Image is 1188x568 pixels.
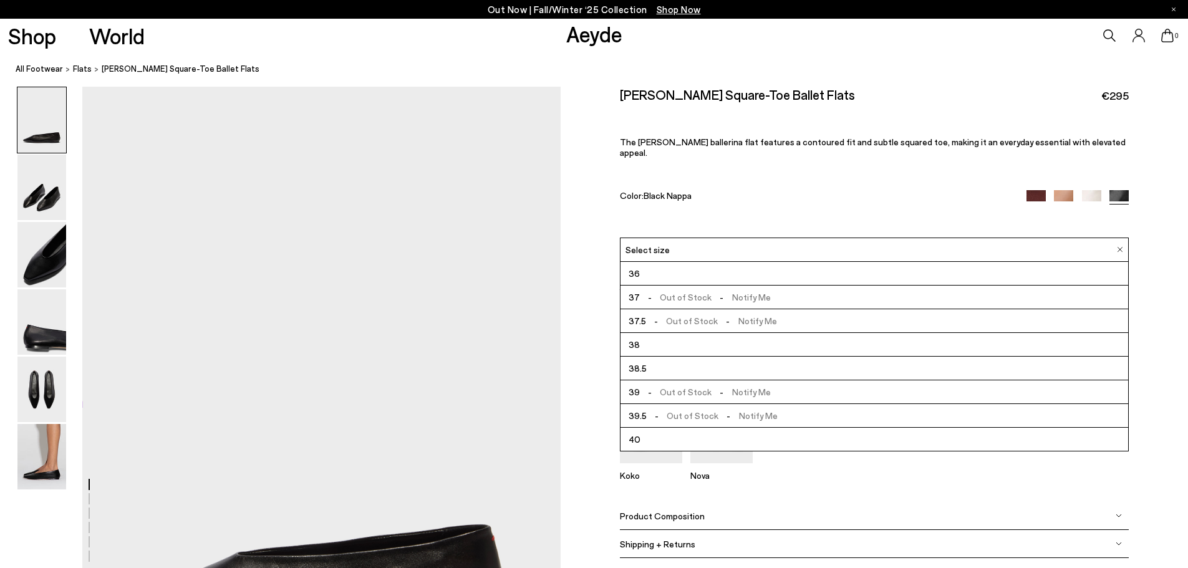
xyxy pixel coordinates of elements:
[640,387,660,397] span: -
[646,313,777,329] span: Out of Stock Notify Me
[620,455,682,481] a: Koko Regal Heel Boots Koko
[17,357,66,422] img: Betty Square-Toe Ballet Flats - Image 5
[629,337,640,352] span: 38
[620,137,1126,158] span: The [PERSON_NAME] ballerina flat features a contoured fit and subtle squared toe, making it an ev...
[1116,513,1122,519] img: svg%3E
[17,424,66,489] img: Betty Square-Toe Ballet Flats - Image 6
[17,222,66,287] img: Betty Square-Toe Ballet Flats - Image 3
[629,384,640,400] span: 39
[718,315,738,326] span: -
[1161,29,1174,42] a: 0
[629,360,647,376] span: 38.5
[620,470,682,481] p: Koko
[712,292,732,302] span: -
[629,431,640,447] span: 40
[629,289,640,305] span: 37
[620,190,1010,205] div: Color:
[690,455,753,481] a: Nova Regal Pumps Nova
[712,387,732,397] span: -
[1174,32,1180,39] span: 0
[73,64,92,74] span: flats
[625,243,670,256] span: Select size
[16,52,1188,87] nav: breadcrumb
[640,384,771,400] span: Out of Stock Notify Me
[620,87,855,102] h2: [PERSON_NAME] Square-Toe Ballet Flats
[646,315,666,326] span: -
[89,25,145,47] a: World
[17,87,66,153] img: Betty Square-Toe Ballet Flats - Image 1
[17,155,66,220] img: Betty Square-Toe Ballet Flats - Image 2
[1101,88,1129,103] span: €295
[647,408,778,423] span: Out of Stock Notify Me
[16,62,63,75] a: All Footwear
[73,62,92,75] a: flats
[718,410,738,421] span: -
[1116,541,1122,547] img: svg%3E
[647,410,667,421] span: -
[488,2,701,17] p: Out Now | Fall/Winter ‘25 Collection
[620,539,695,549] span: Shipping + Returns
[17,289,66,355] img: Betty Square-Toe Ballet Flats - Image 4
[629,408,647,423] span: 39.5
[8,25,56,47] a: Shop
[102,62,259,75] span: [PERSON_NAME] Square-Toe Ballet Flats
[629,266,640,281] span: 36
[566,21,622,47] a: Aeyde
[657,4,701,15] span: Navigate to /collections/new-in
[620,511,705,521] span: Product Composition
[644,190,692,201] span: Black Nappa
[640,289,771,305] span: Out of Stock Notify Me
[690,470,753,481] p: Nova
[629,313,646,329] span: 37.5
[640,292,660,302] span: -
